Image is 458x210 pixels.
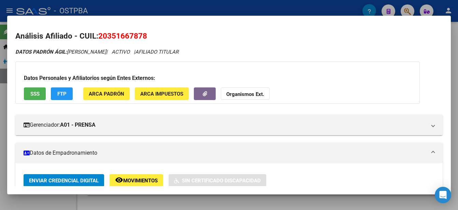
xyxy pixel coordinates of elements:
[24,121,426,129] mat-panel-title: Gerenciador:
[182,178,261,184] span: Sin Certificado Discapacidad
[226,91,264,97] strong: Organismos Ext.
[15,49,67,55] strong: DATOS PADRÓN ÁGIL:
[15,143,443,163] mat-expansion-panel-header: Datos de Empadronamiento
[24,74,411,82] h3: Datos Personales y Afiliatorios según Entes Externos:
[30,91,40,97] span: SSS
[29,178,99,184] span: Enviar Credencial Digital
[135,87,189,100] button: ARCA Impuestos
[98,31,147,40] span: 20351667878
[60,121,96,129] strong: A01 - PRENSA
[110,174,163,187] button: Movimientos
[24,174,104,187] button: Enviar Credencial Digital
[169,174,266,187] button: Sin Certificado Discapacidad
[15,49,106,55] span: [PERSON_NAME]
[83,87,130,100] button: ARCA Padrón
[89,91,124,97] span: ARCA Padrón
[15,30,443,42] h2: Análisis Afiliado - CUIL:
[140,91,183,97] span: ARCA Impuestos
[221,87,270,100] button: Organismos Ext.
[435,187,451,203] div: Open Intercom Messenger
[51,87,73,100] button: FTP
[15,49,178,55] i: | ACTIVO |
[115,176,123,184] mat-icon: remove_red_eye
[24,87,46,100] button: SSS
[24,149,426,157] mat-panel-title: Datos de Empadronamiento
[15,115,443,135] mat-expansion-panel-header: Gerenciador:A01 - PRENSA
[123,178,158,184] span: Movimientos
[57,91,67,97] span: FTP
[135,49,178,55] span: AFILIADO TITULAR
